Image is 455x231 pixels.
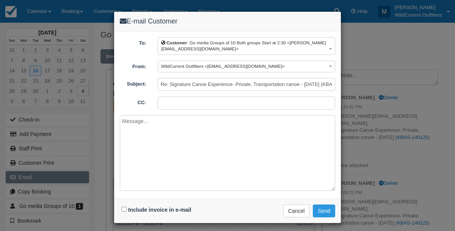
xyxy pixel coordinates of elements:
button: WildCurrent Outfitters <[EMAIL_ADDRESS][DOMAIN_NAME]> [158,61,335,72]
label: Subject: [114,78,152,88]
b: Customer [166,40,187,45]
button: Customer: Go media Groups of 10 Both groups Start at 2:30 <[PERSON_NAME][EMAIL_ADDRESS][DOMAIN_NA... [158,37,335,55]
label: CC: [114,97,152,106]
label: Include invoice in e-mail [128,207,191,213]
button: Cancel [283,204,310,217]
span: WildCurrent Outfitters <[EMAIL_ADDRESS][DOMAIN_NAME]> [161,64,285,69]
button: Send [313,204,335,217]
h4: E-mail Customer [120,17,335,25]
label: From: [114,61,152,70]
span: : Go media Groups of 10 Both groups Start at 2:30 <[PERSON_NAME][EMAIL_ADDRESS][DOMAIN_NAME]> [161,40,326,52]
label: To: [114,37,152,47]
